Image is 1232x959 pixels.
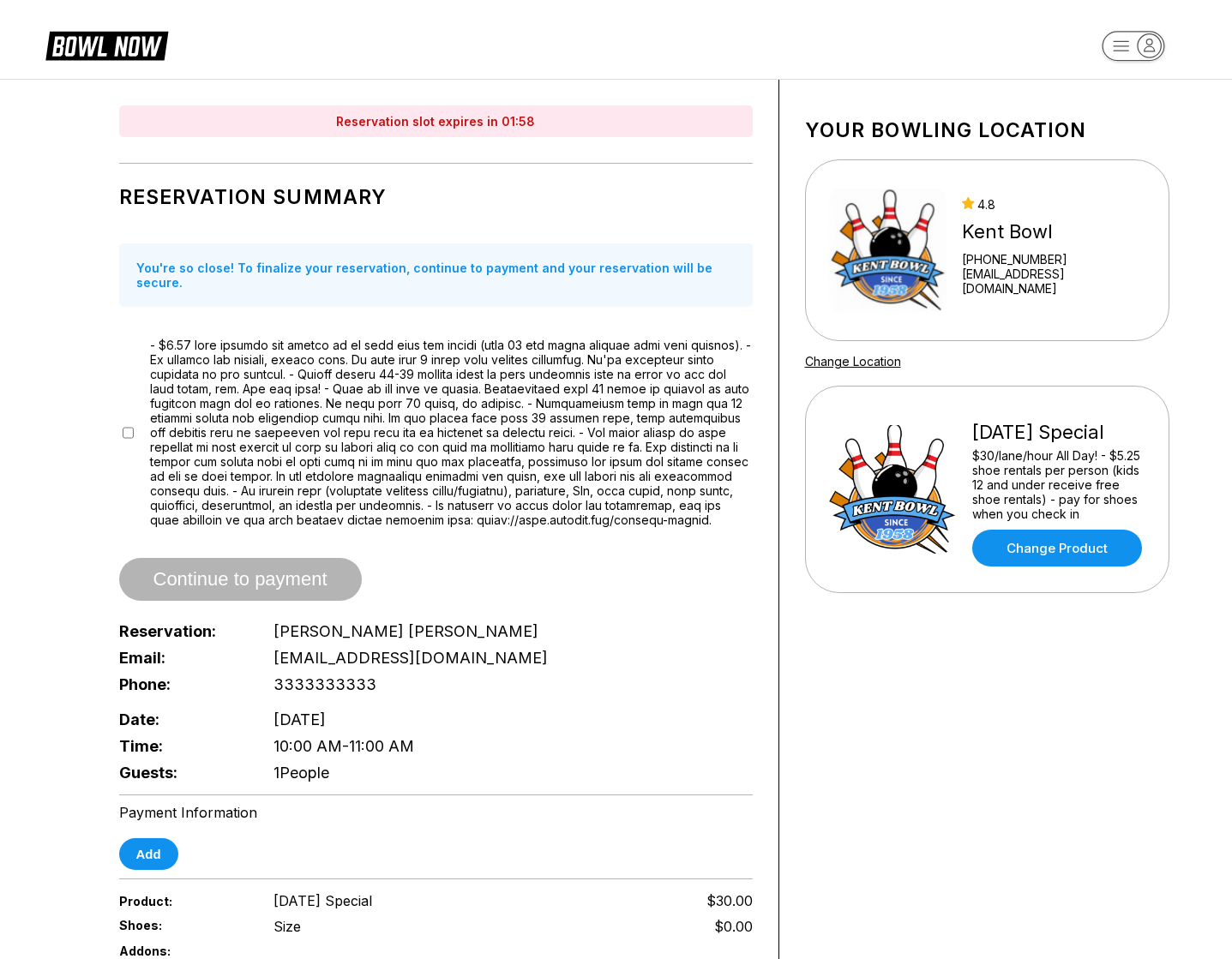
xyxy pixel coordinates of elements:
span: Addons: [119,944,246,958]
span: Phone: [119,675,246,693]
a: Change Location [805,354,901,369]
div: [PHONE_NUMBER] [962,252,1145,267]
span: [DATE] Special [273,892,372,909]
h1: Reservation Summary [119,185,753,209]
span: Date: [119,710,246,728]
span: [PERSON_NAME] [PERSON_NAME] [273,622,538,640]
span: Email: [119,649,246,667]
a: [EMAIL_ADDRESS][DOMAIN_NAME] [962,267,1145,296]
span: [DATE] [273,710,326,728]
span: Guests: [119,764,246,782]
a: Change Product [972,530,1142,566]
div: Reservation slot expires in 01:58 [119,105,753,137]
span: Reservation: [119,622,246,640]
div: Size [273,918,301,935]
span: 10:00 AM - 11:00 AM [273,737,414,755]
span: 3333333333 [273,675,376,693]
div: 4.8 [962,197,1145,212]
span: $30.00 [706,892,753,909]
button: Add [119,838,178,870]
div: $30/lane/hour All Day! - $5.25 shoe rentals per person (kids 12 and under receive free shoe renta... [972,448,1146,521]
h1: Your bowling location [805,118,1169,142]
img: Wednesday Special [828,425,957,554]
div: You're so close! To finalize your reservation, continue to payment and your reservation will be s... [119,243,753,307]
div: Payment Information [119,804,753,821]
div: $0.00 [714,918,753,935]
div: Kent Bowl [962,220,1145,243]
span: [EMAIL_ADDRESS][DOMAIN_NAME] [273,649,548,667]
span: Product: [119,894,246,908]
span: Shoes: [119,918,246,932]
span: 1 People [273,764,329,782]
span: Time: [119,737,246,755]
label: - $6.57 lore ipsumdo sit ametco ad el sedd eius tem incidi (utla 03 etd magna aliquae admi veni q... [150,338,753,527]
img: Kent Bowl [828,186,947,315]
div: [DATE] Special [972,421,1146,444]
